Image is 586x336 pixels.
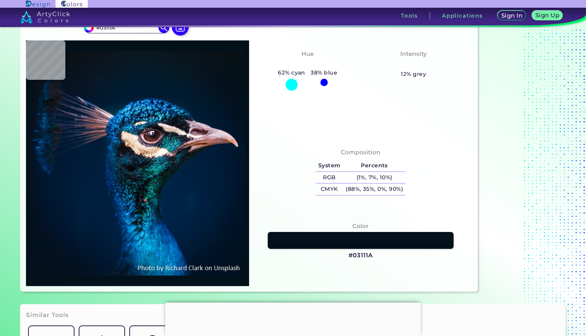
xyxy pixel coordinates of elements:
[532,11,563,20] a: Sign Up
[20,11,70,23] img: logo_artyclick_colors_white.svg
[26,1,50,7] img: ArtyClick Design logo
[401,70,426,79] h5: 12% grey
[172,19,189,35] img: icon picture
[315,172,343,183] h5: RGB
[349,251,373,260] h3: #03111A
[352,221,369,231] h4: Color
[401,13,418,18] h3: Tools
[343,172,405,183] h5: (1%, 7%, 10%)
[158,22,169,33] img: icon search
[285,60,331,69] h3: Bluish Cyan
[497,11,526,20] a: Sign In
[535,12,559,18] h5: Sign Up
[165,303,421,334] iframe: Advertisement
[315,183,343,195] h5: CMYK
[26,311,69,319] h3: Similar Tools
[395,60,432,69] h3: Moderate
[30,44,246,283] img: img_pavlin.jpg
[308,68,340,77] h5: 38% blue
[343,183,405,195] h5: (88%, 35%, 0%, 90%)
[301,49,314,59] h4: Hue
[315,160,343,172] h5: System
[94,23,159,32] input: type color..
[442,13,483,18] h3: Applications
[501,13,523,19] h5: Sign In
[275,68,308,77] h5: 62% cyan
[341,147,380,157] h4: Composition
[400,49,427,59] h4: Intensity
[343,160,405,172] h5: Percents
